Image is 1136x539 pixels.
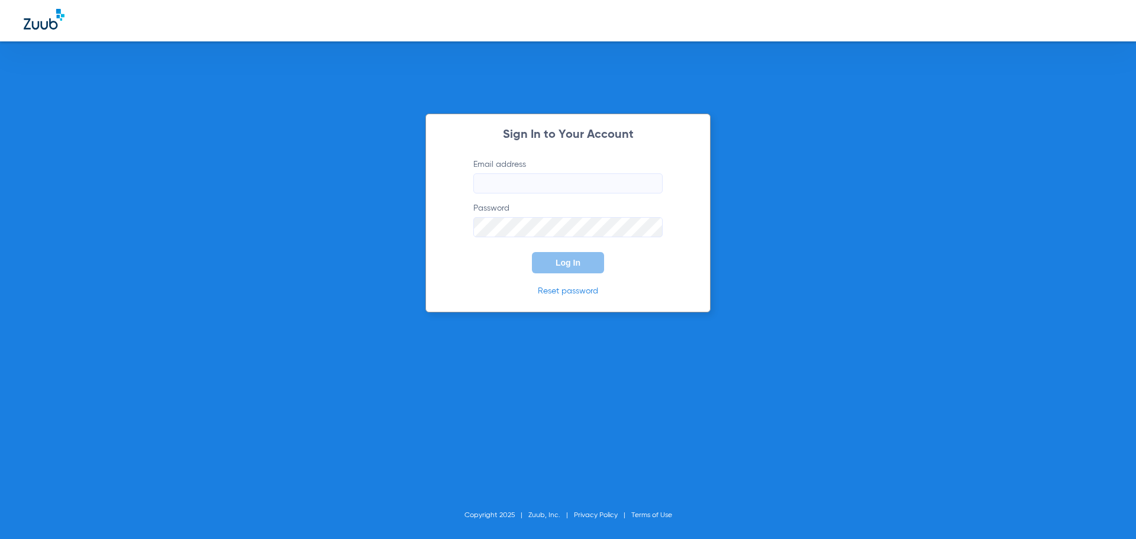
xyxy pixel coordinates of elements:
input: Password [473,217,663,237]
button: Log In [532,252,604,273]
img: Zuub Logo [24,9,64,30]
a: Reset password [538,287,598,295]
li: Zuub, Inc. [528,509,574,521]
span: Log In [556,258,580,267]
a: Privacy Policy [574,512,618,519]
li: Copyright 2025 [464,509,528,521]
a: Terms of Use [631,512,672,519]
input: Email address [473,173,663,193]
label: Email address [473,159,663,193]
label: Password [473,202,663,237]
h2: Sign In to Your Account [456,129,680,141]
